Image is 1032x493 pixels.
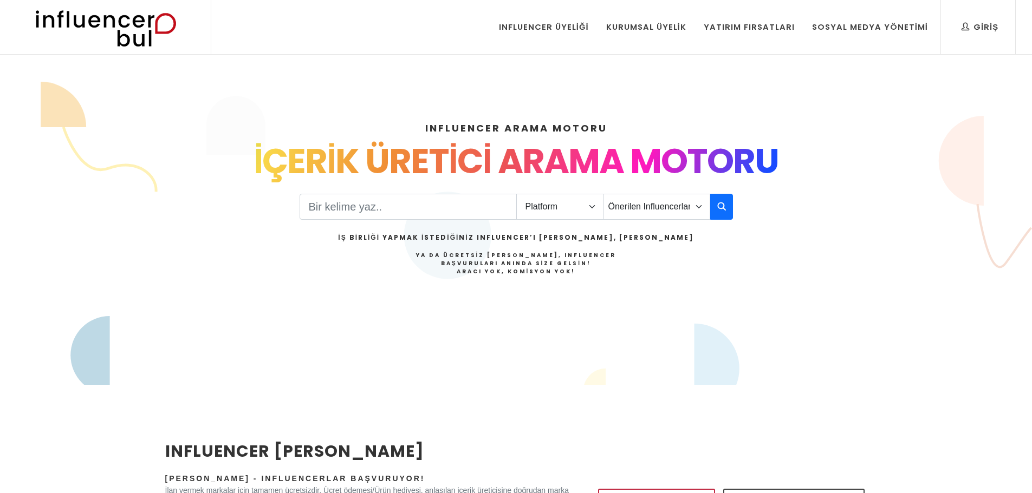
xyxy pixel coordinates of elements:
[338,233,693,242] h2: İş Birliği Yapmak İstediğiniz Influencer’ı [PERSON_NAME], [PERSON_NAME]
[300,194,517,220] input: Search
[704,21,795,33] div: Yatırım Fırsatları
[812,21,928,33] div: Sosyal Medya Yönetimi
[165,135,867,187] div: İÇERİK ÜRETİCİ ARAMA MOTORU
[165,439,569,463] h2: INFLUENCER [PERSON_NAME]
[338,251,693,275] h4: Ya da Ücretsiz [PERSON_NAME], Influencer Başvuruları Anında Size Gelsin!
[457,267,576,275] strong: Aracı Yok, Komisyon Yok!
[962,21,998,33] div: Giriş
[606,21,686,33] div: Kurumsal Üyelik
[165,474,425,483] span: [PERSON_NAME] - Influencerlar Başvuruyor!
[165,121,867,135] h4: INFLUENCER ARAMA MOTORU
[499,21,589,33] div: Influencer Üyeliği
